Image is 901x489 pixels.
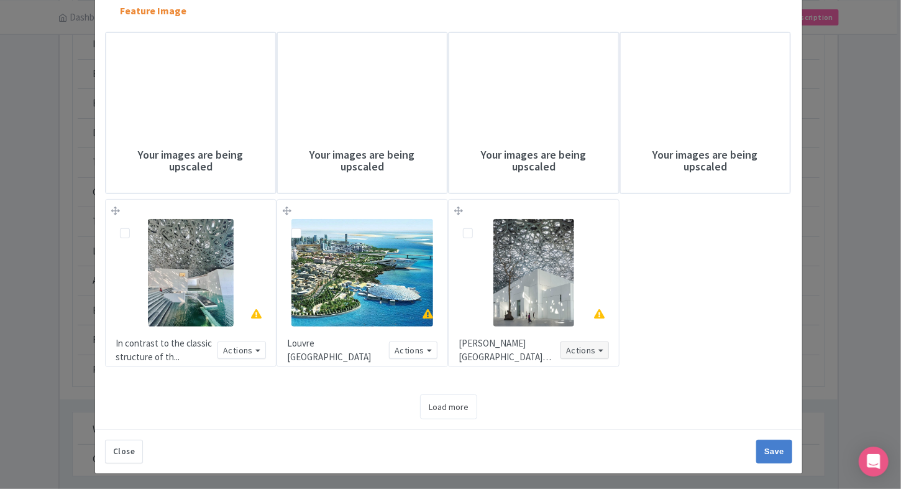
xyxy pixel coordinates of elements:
[111,337,217,365] div: In contrast to the classic structure of th...
[756,440,792,463] input: Save
[560,342,609,360] button: Actions
[291,219,434,327] img: 721x545px 0.12 MB
[420,394,477,419] a: Load more
[148,219,234,327] img: 736x920px 0.19 MB
[454,337,560,365] div: [PERSON_NAME] [GEOGRAPHIC_DATA] features a ...
[389,342,437,360] button: Actions
[449,149,618,174] h4: Your images are being upscaled
[493,219,574,327] img: 736x979px 0.14 MB
[278,149,447,174] h4: Your images are being upscaled
[859,447,889,477] div: Open Intercom Messenger
[120,6,186,17] h5: Feature Image
[217,342,266,360] button: Actions
[282,337,389,365] div: Louvre [GEOGRAPHIC_DATA]
[105,440,143,463] button: Close
[106,149,275,174] h4: Your images are being upscaled
[621,149,790,174] h4: Your images are being upscaled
